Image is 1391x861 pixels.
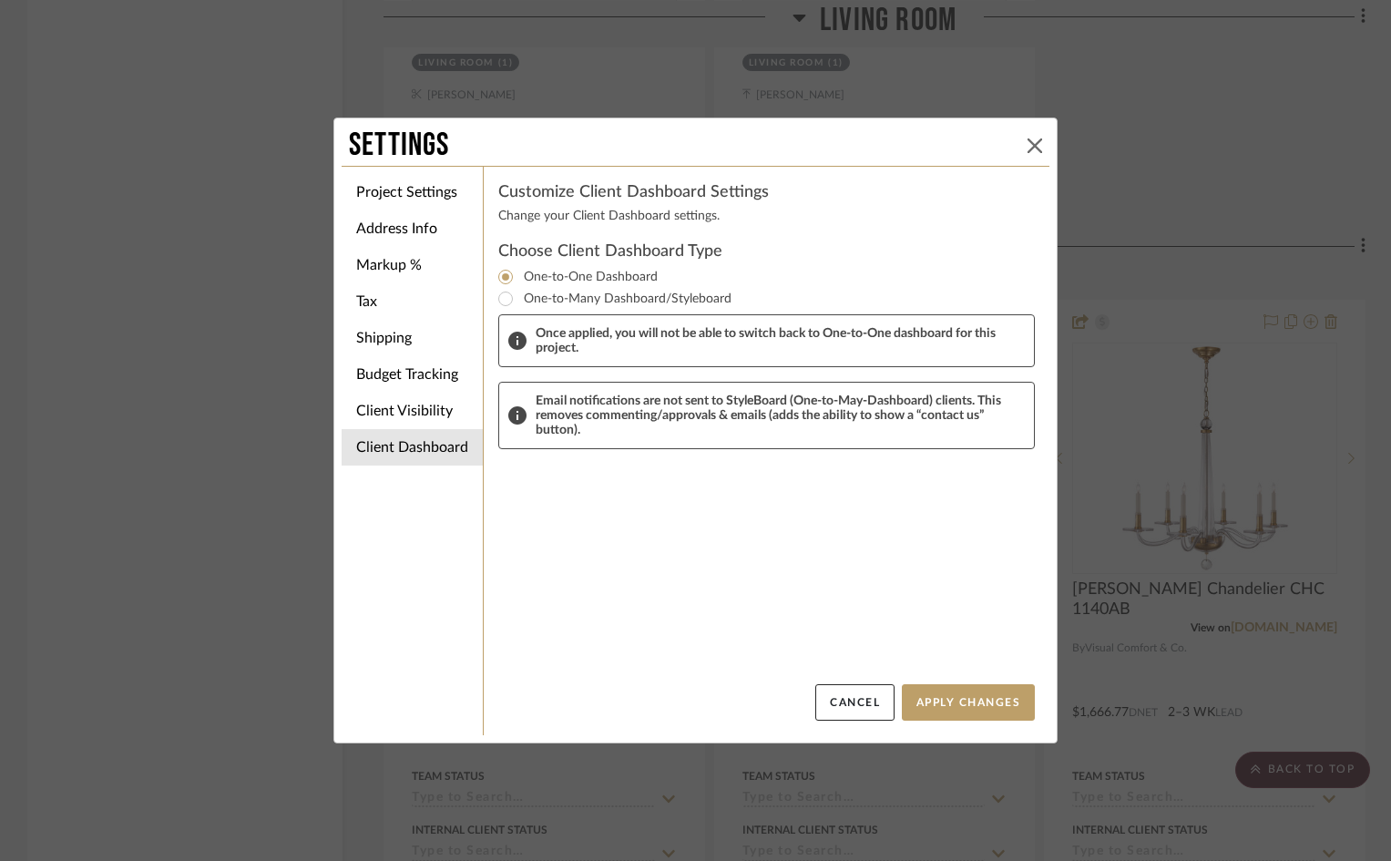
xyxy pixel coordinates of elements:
[517,266,658,288] label: One-to-One Dashboard
[536,326,1025,355] span: Once applied, you will not be able to switch back to One-to-One dashboard for this project.
[342,429,483,466] li: Client Dashboard
[342,356,483,393] li: Budget Tracking
[517,288,731,310] label: One-to-Many Dashboard/Styleboard
[349,126,1020,166] div: Settings
[815,684,895,721] button: Cancel
[342,393,483,429] li: Client Visibility
[342,283,483,320] li: Tax
[342,320,483,356] li: Shipping
[342,247,483,283] li: Markup %
[536,394,1025,437] span: Email notifications are not sent to StyleBoard (One-to-May-Dashboard) clients. This removes comme...
[498,266,1035,310] mat-radio-group: Select dashboard type
[498,181,1035,203] h4: Customize Client Dashboard Settings
[498,241,1035,262] h4: Choose Client Dashboard Type
[342,210,483,247] li: Address Info
[902,684,1035,721] button: Apply Changes
[498,207,1035,226] div: Change your Client Dashboard settings.
[342,174,483,210] li: Project Settings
